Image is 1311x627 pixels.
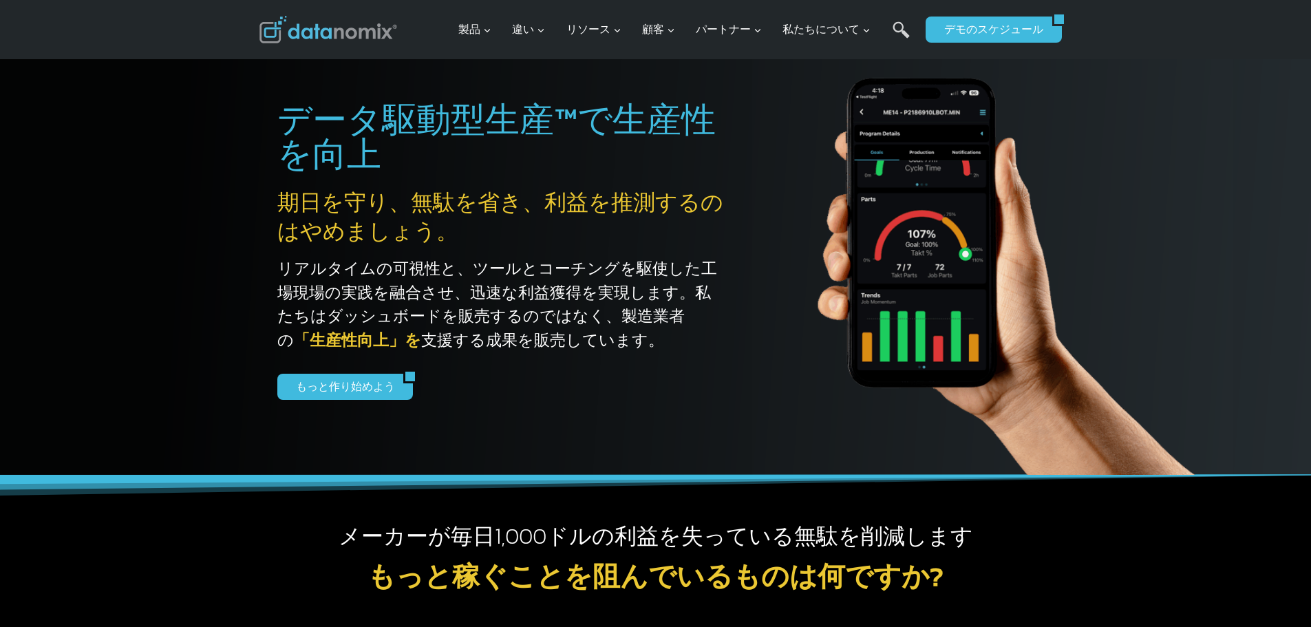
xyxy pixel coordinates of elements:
[259,16,397,43] img: データノミックス
[696,23,751,35] font: パートナー
[277,257,717,352] font: リアルタイムの可視性と、ツールとコーチングを駆使した工場現場の実践を融合させ、迅速な利益獲得を実現します。私たちはダッシュボードを販売するのではなく、製造業者の
[453,8,919,52] nav: プライマリナビゲーション
[277,94,716,180] font: データ駆動型生産™で生産性を向上
[421,328,664,352] font: 支援する成果を販売しています。
[944,23,1043,35] font: デモのスケジュール
[926,17,1052,43] a: デモのスケジュール
[566,23,610,35] font: リソース
[339,520,973,553] font: メーカーが毎日1,000ドルの利益を失っている無駄を削減します
[294,328,421,352] a: 「生産性向上」を
[512,23,534,35] font: 違い
[277,186,723,248] font: 期日を守り、無駄を省き、利益を推測するのはやめましょう。
[782,23,860,35] font: 私たちについて
[458,23,480,35] font: 製品
[277,374,404,400] a: もっと作り始めよう
[752,28,1234,475] img: DatanoixモバイルアプリはAndroidとiOSデバイスで利用可能です
[367,555,944,597] font: もっと稼ぐことを阻んでいるものは何ですか?
[642,23,664,35] font: 顧客
[296,381,395,392] font: もっと作り始めよう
